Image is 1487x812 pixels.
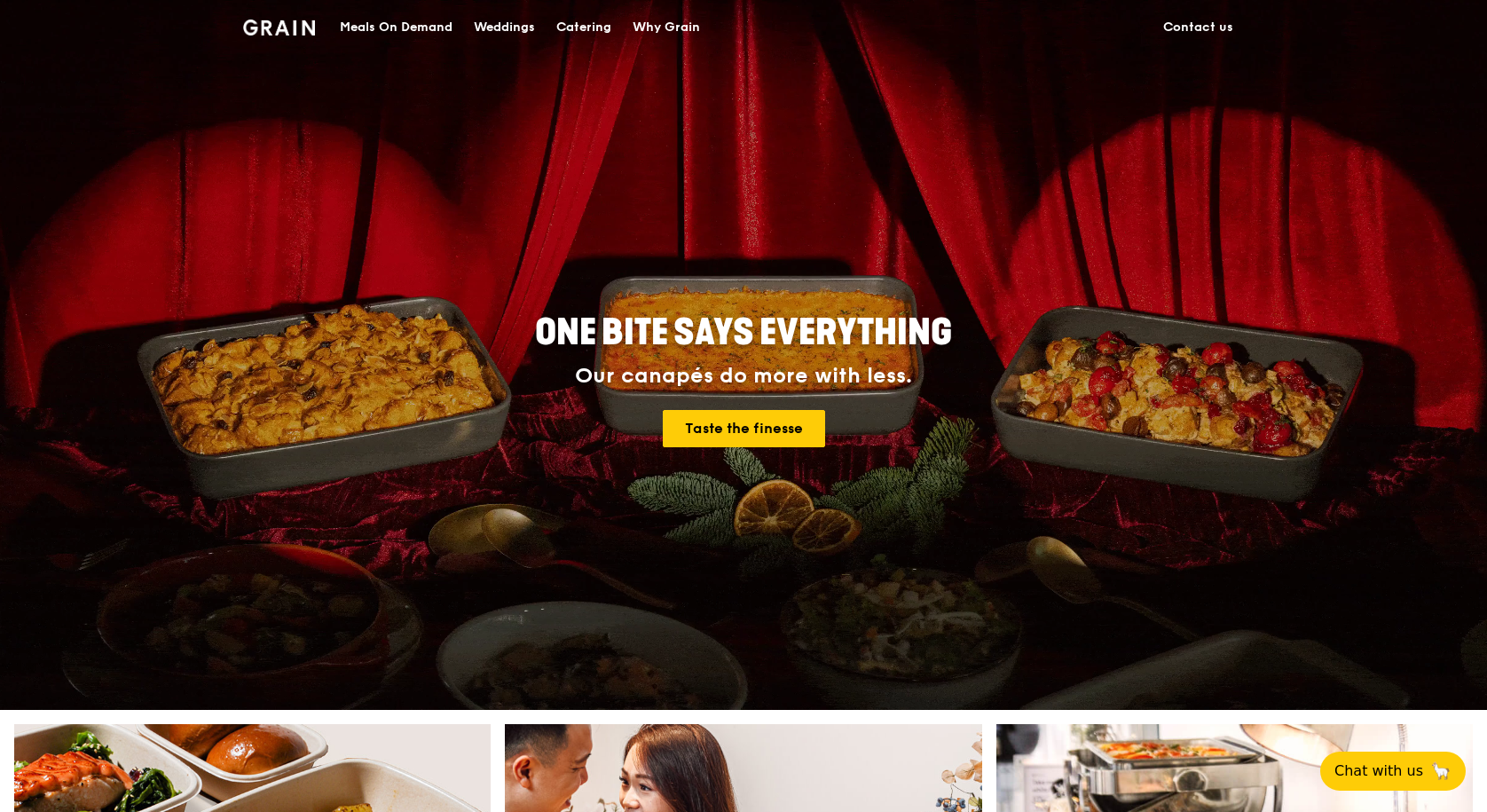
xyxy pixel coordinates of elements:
div: Our canapés do more with less. [424,364,1063,389]
span: 🦙 [1430,761,1452,782]
div: Why Grain [633,1,700,54]
a: Why Grain [622,1,711,54]
a: Taste the finesse [663,410,825,447]
a: Contact us [1153,1,1244,54]
a: Catering [546,1,622,54]
span: Chat with us [1334,761,1423,782]
button: Chat with us🦙 [1320,752,1466,791]
div: Meals On Demand [340,1,452,54]
a: Weddings [463,1,546,54]
div: Catering [556,1,611,54]
img: Grain [243,20,315,35]
span: ONE BITE SAYS EVERYTHING [535,311,952,354]
div: Weddings [474,1,535,54]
